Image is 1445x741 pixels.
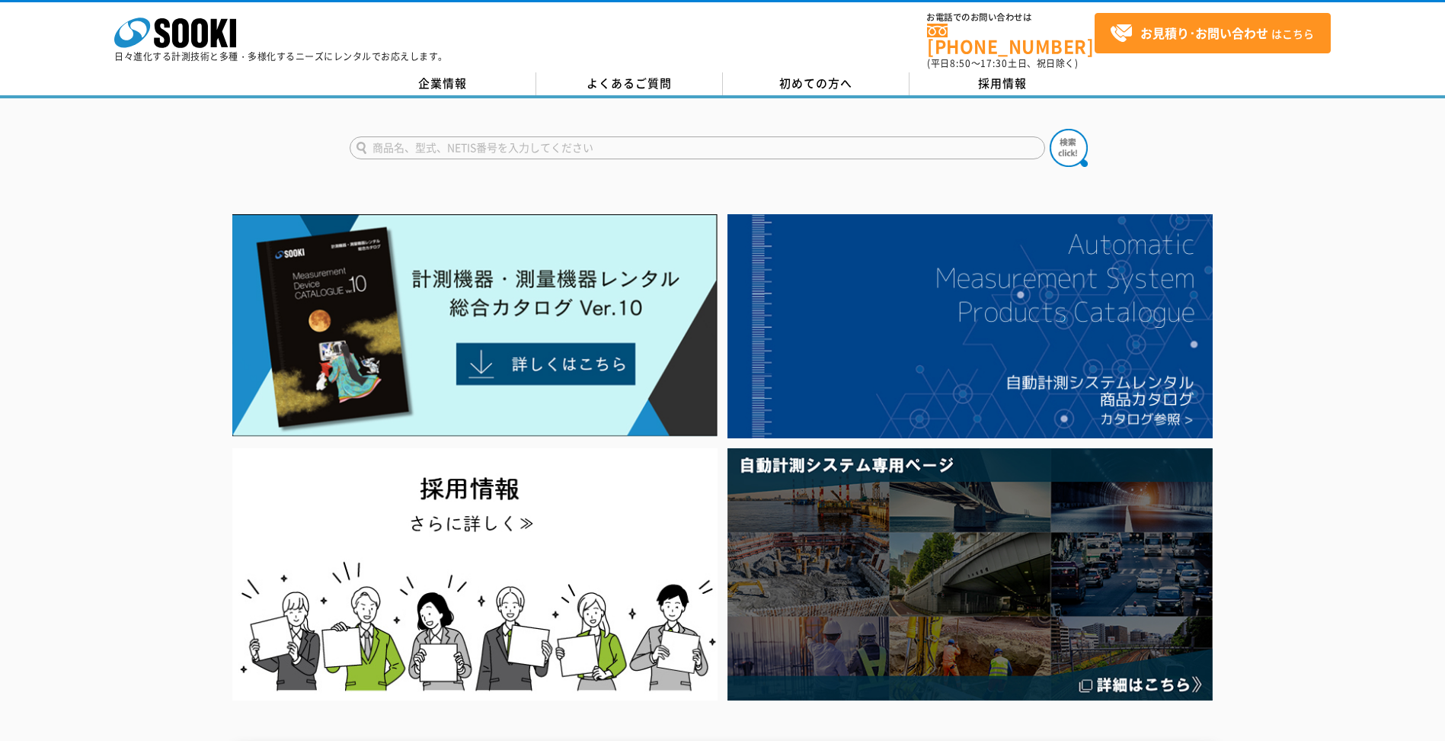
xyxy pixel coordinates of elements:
[950,56,971,70] span: 8:50
[232,448,718,701] img: SOOKI recruit
[910,72,1096,95] a: 採用情報
[1095,13,1331,53] a: お見積り･お問い合わせはこちら
[350,136,1045,159] input: 商品名、型式、NETIS番号を入力してください
[232,214,718,437] img: Catalog Ver10
[1140,24,1268,42] strong: お見積り･お問い合わせ
[723,72,910,95] a: 初めての方へ
[927,13,1095,22] span: お電話でのお問い合わせは
[350,72,536,95] a: 企業情報
[927,56,1078,70] span: (平日 ～ 土日、祝日除く)
[114,52,448,61] p: 日々進化する計測技術と多種・多様化するニーズにレンタルでお応えします。
[927,24,1095,55] a: [PHONE_NUMBER]
[779,75,852,91] span: 初めての方へ
[727,448,1213,701] img: 自動計測システム専用ページ
[1110,22,1314,45] span: はこちら
[536,72,723,95] a: よくあるご質問
[727,214,1213,438] img: 自動計測システムカタログ
[1050,129,1088,167] img: btn_search.png
[980,56,1008,70] span: 17:30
